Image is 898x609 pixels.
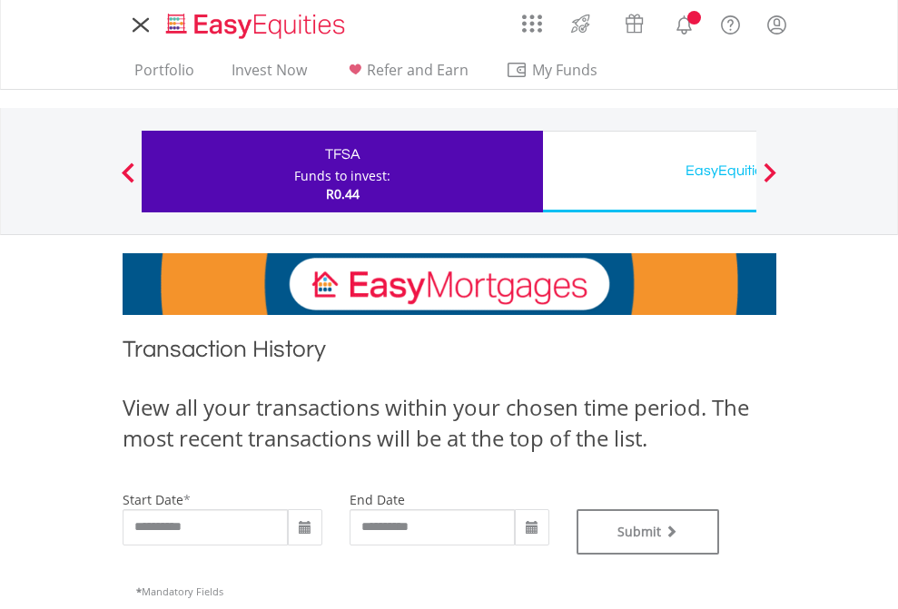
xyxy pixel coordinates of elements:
span: Refer and Earn [367,60,469,80]
h1: Transaction History [123,333,776,374]
a: Invest Now [224,61,314,89]
img: thrive-v2.svg [566,9,596,38]
span: My Funds [506,58,625,82]
a: Notifications [661,5,707,41]
a: Refer and Earn [337,61,476,89]
label: start date [123,491,183,508]
div: Funds to invest: [294,167,390,185]
button: Previous [110,172,146,190]
span: Mandatory Fields [136,584,223,598]
a: Vouchers [607,5,661,38]
img: EasyEquities_Logo.png [163,11,352,41]
a: Portfolio [127,61,202,89]
img: grid-menu-icon.svg [522,14,542,34]
label: end date [350,491,405,508]
img: vouchers-v2.svg [619,9,649,38]
a: Home page [159,5,352,41]
div: View all your transactions within your chosen time period. The most recent transactions will be a... [123,392,776,455]
span: R0.44 [326,185,360,202]
button: Submit [577,509,720,555]
a: My Profile [754,5,800,44]
a: FAQ's and Support [707,5,754,41]
div: TFSA [153,142,532,167]
img: EasyMortage Promotion Banner [123,253,776,315]
a: AppsGrid [510,5,554,34]
button: Next [752,172,788,190]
